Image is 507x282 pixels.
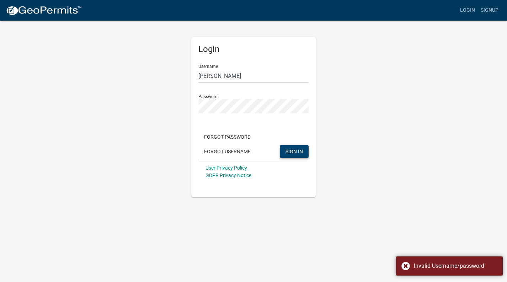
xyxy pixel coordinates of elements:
[280,145,309,158] button: SIGN IN
[198,131,256,143] button: Forgot Password
[478,4,501,17] a: Signup
[206,165,247,171] a: User Privacy Policy
[457,4,478,17] a: Login
[198,44,309,54] h5: Login
[198,145,256,158] button: Forgot Username
[414,262,497,270] div: Invalid Username/password
[206,172,251,178] a: GDPR Privacy Notice
[285,148,303,154] span: SIGN IN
